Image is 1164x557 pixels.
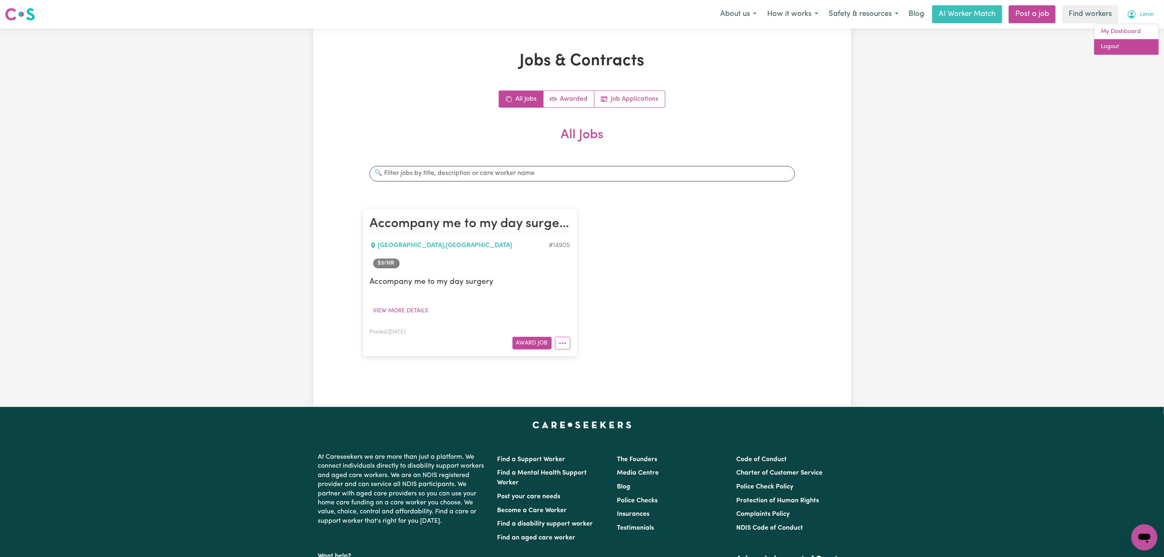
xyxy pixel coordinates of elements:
[617,484,630,490] a: Blog
[1094,39,1159,55] a: Logout
[736,511,790,517] a: Complaints Policy
[736,456,787,463] a: Code of Conduct
[549,241,570,250] div: Job ID #14905
[762,6,823,23] button: How it works
[513,337,552,349] button: Award Job
[736,497,819,504] a: Protection of Human Rights
[497,507,567,514] a: Become a Care Worker
[497,456,565,463] a: Find a Support Worker
[1122,6,1159,23] button: My Account
[736,484,793,490] a: Police Check Policy
[497,470,587,486] a: Find a Mental Health Support Worker
[5,7,35,22] img: Careseekers logo
[617,497,658,504] a: Police Checks
[370,216,570,232] h2: Accompany me to my day surgery
[370,241,549,250] div: [GEOGRAPHIC_DATA] , [GEOGRAPHIC_DATA]
[932,5,1002,23] a: AI Worker Match
[617,470,659,476] a: Media Centre
[1131,524,1157,550] iframe: Button to launch messaging window, conversation in progress
[363,127,801,156] h2: All Jobs
[904,5,929,23] a: Blog
[370,276,570,288] p: Accompany me to my day surgery
[370,166,795,181] input: 🔍 Filter jobs by title, description or care worker name
[318,449,488,529] p: At Careseekers we are more than just a platform. We connect individuals directly to disability su...
[1094,24,1159,40] a: My Dashboard
[736,525,803,531] a: NDIS Code of Conduct
[823,6,904,23] button: Safety & resources
[1094,24,1159,55] div: My Account
[497,493,561,500] a: Post your care needs
[373,259,400,268] span: Job rate per hour
[532,422,632,428] a: Careseekers home page
[543,91,594,107] a: Active jobs
[617,525,654,531] a: Testimonials
[1062,5,1118,23] a: Find workers
[715,6,762,23] button: About us
[1140,10,1154,19] span: Limin
[736,470,823,476] a: Charter of Customer Service
[499,91,543,107] a: All jobs
[1009,5,1056,23] a: Post a job
[617,456,657,463] a: The Founders
[5,5,35,24] a: Careseekers logo
[370,305,432,317] button: View more details
[370,329,406,335] span: Posted: [DATE]
[555,337,570,349] button: More options
[617,511,649,517] a: Insurances
[363,51,801,71] h1: Jobs & Contracts
[594,91,665,107] a: Job applications
[497,535,576,541] a: Find an aged care worker
[497,521,593,527] a: Find a disability support worker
